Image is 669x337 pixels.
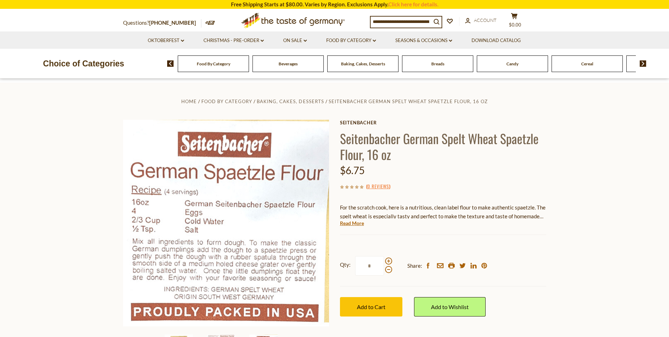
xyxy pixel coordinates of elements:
a: Add to Wishlist [414,297,486,317]
img: next arrow [640,60,646,67]
span: $0.00 [509,22,521,28]
p: For the scratch cook, here is a nutritious, clean label flour to make authentic spaetzle. The spe... [340,203,546,221]
a: Christmas - PRE-ORDER [203,37,264,45]
h1: Seitenbacher German Spelt Wheat Spaetzle Flour, 16 oz [340,130,546,162]
img: previous arrow [167,60,174,67]
a: Baking, Cakes, Desserts [341,61,385,66]
a: Food By Category [201,99,252,104]
a: Baking, Cakes, Desserts [257,99,324,104]
a: Seitenbacher German Spelt Wheat Spaetzle Flour, 16 oz [329,99,488,104]
a: Food By Category [197,61,230,66]
span: Add to Cart [357,303,385,310]
a: [PHONE_NUMBER] [149,19,196,26]
a: Account [465,17,497,24]
a: Seitenbacher [340,120,546,125]
button: Add to Cart [340,297,402,317]
a: Read More [340,220,364,227]
span: $6.75 [340,164,365,176]
a: Home [181,99,197,104]
span: ( ) [366,183,390,190]
img: Seitenbacher German Spelt Wheat Spaetzle Flour, 16 oz [123,120,329,326]
a: Download Catalog [472,37,521,45]
p: Questions? [123,18,201,28]
a: Seasons & Occasions [395,37,452,45]
span: Account [474,17,497,23]
a: Food By Category [326,37,376,45]
a: On Sale [283,37,307,45]
a: Oktoberfest [148,37,184,45]
a: Cereal [581,61,593,66]
strong: Qty: [340,260,351,269]
input: Qty: [355,256,384,276]
span: Share: [407,261,422,270]
a: Click here for details. [388,1,438,7]
button: $0.00 [504,13,525,30]
a: Beverages [279,61,298,66]
a: Breads [431,61,444,66]
a: 0 Reviews [367,183,389,190]
a: Candy [506,61,518,66]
